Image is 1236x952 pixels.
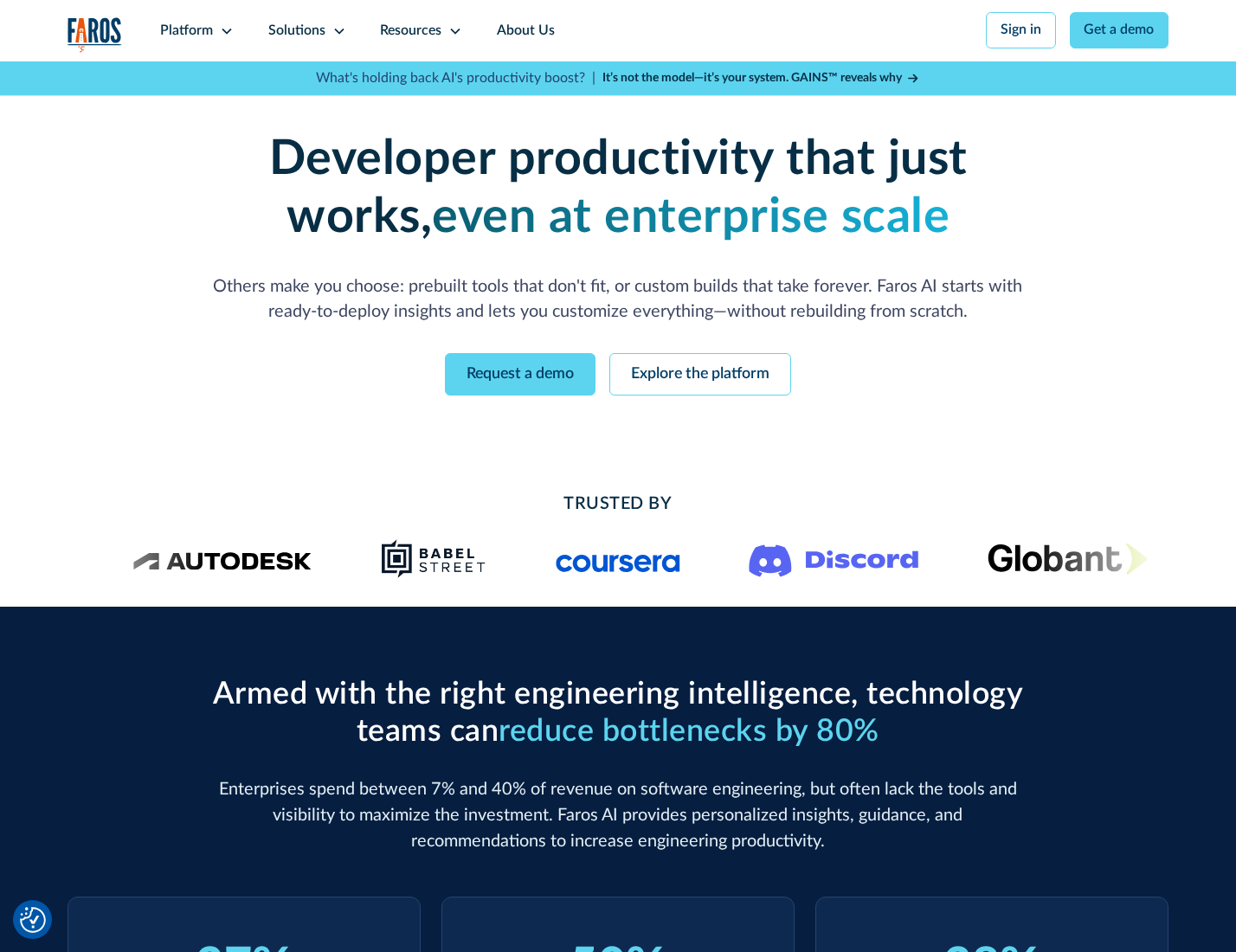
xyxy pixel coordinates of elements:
[380,21,441,42] div: Resources
[499,716,879,747] span: reduce bottlenecks by 80%
[205,777,1031,854] p: Enterprises spend between 7% and 40% of revenue on software engineering, but often lack the tools...
[268,21,325,42] div: Solutions
[749,541,918,577] img: Logo of the communication platform Discord.
[205,676,1031,750] h2: Armed with the right engineering intelligence, technology teams can
[381,538,486,580] img: Babel Street logo png
[20,907,46,933] img: Revisit consent button
[205,274,1031,326] p: Others make you choose: prebuilt tools that don't fit, or custom builds that take forever. Faros ...
[205,492,1031,518] h2: Trusted By
[445,353,595,396] a: Request a demo
[602,69,921,87] a: It’s not the model—it’s your system. GAINS™ reveals why
[68,17,123,53] a: home
[269,135,968,241] strong: Developer productivity that just works,
[1070,12,1169,48] a: Get a demo
[160,21,213,42] div: Platform
[316,68,595,89] p: What's holding back AI's productivity boost? |
[988,543,1148,575] img: Globant's logo
[602,72,902,84] strong: It’s not the model—it’s your system. GAINS™ reveals why
[432,193,950,241] strong: even at enterprise scale
[68,17,123,53] img: Logo of the analytics and reporting company Faros.
[20,907,46,933] button: Cookie Settings
[986,12,1056,48] a: Sign in
[609,353,791,396] a: Explore the platform
[556,545,680,573] img: Logo of the online learning platform Coursera.
[132,547,312,570] img: Logo of the design software company Autodesk.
